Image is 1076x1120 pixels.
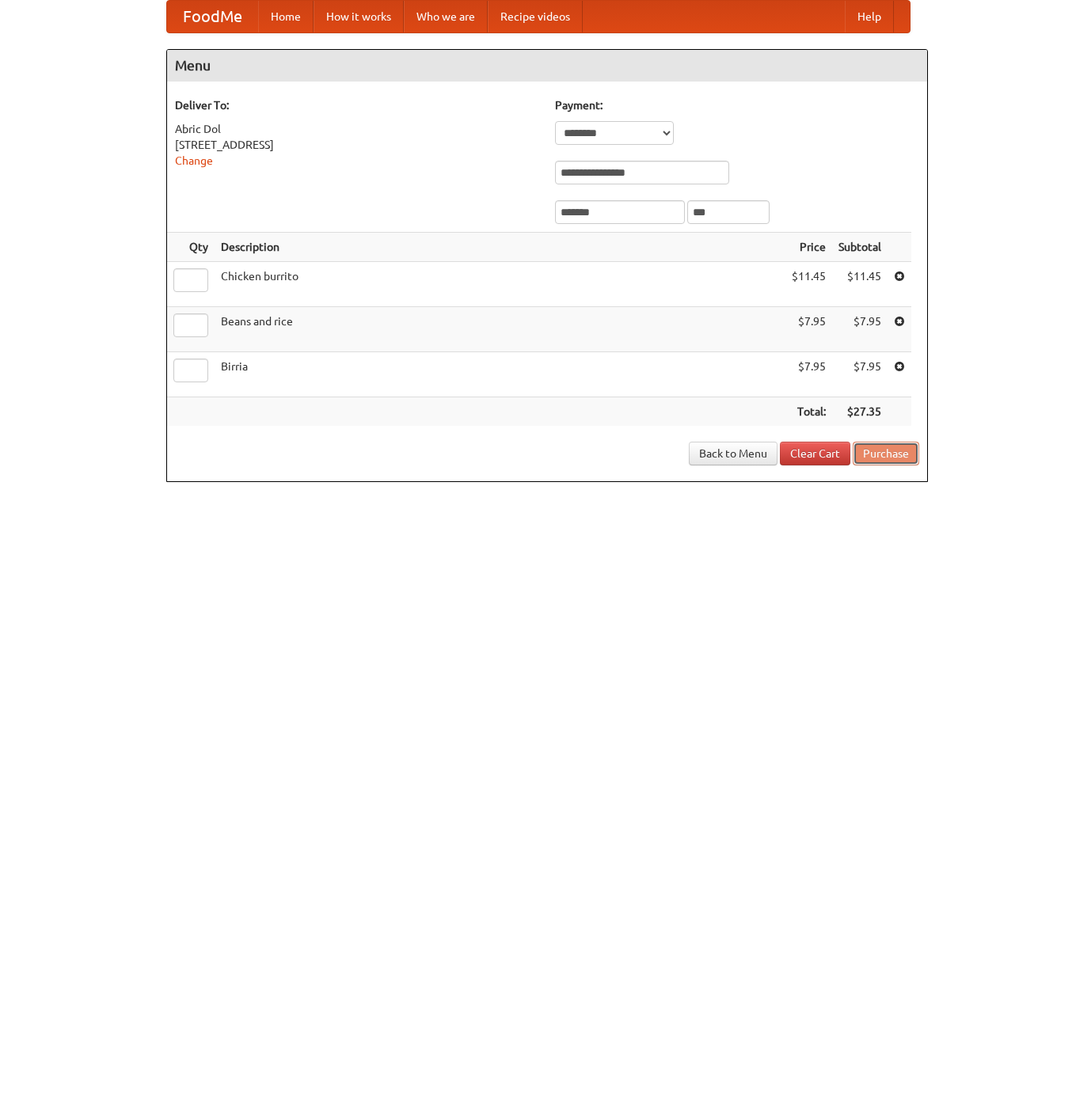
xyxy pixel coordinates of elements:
th: Price [785,233,832,262]
div: Abric Dol [175,121,539,137]
a: Back to Menu [689,442,778,465]
td: $7.95 [785,352,832,397]
td: $11.45 [785,262,832,307]
td: Beans and rice [215,307,785,352]
td: Birria [215,352,785,397]
td: $7.95 [832,307,888,352]
a: Who we are [404,1,488,32]
td: Chicken burrito [215,262,785,307]
a: How it works [314,1,404,32]
th: Qty [167,233,215,262]
a: FoodMe [167,1,258,32]
a: Clear Cart [780,442,850,465]
th: Description [215,233,785,262]
h4: Menu [167,50,927,82]
a: Recipe videos [488,1,583,32]
td: $11.45 [832,262,888,307]
a: Home [258,1,314,32]
td: $7.95 [832,352,888,397]
td: $7.95 [785,307,832,352]
a: Help [845,1,894,32]
div: [STREET_ADDRESS] [175,137,539,153]
th: Subtotal [832,233,888,262]
th: Total: [785,397,832,427]
h5: Deliver To: [175,97,539,113]
button: Purchase [853,442,919,465]
a: Change [175,154,213,167]
th: $27.35 [832,397,888,427]
h5: Payment: [555,97,919,113]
